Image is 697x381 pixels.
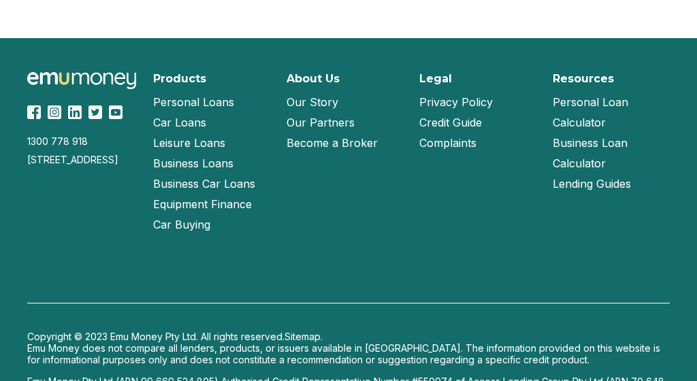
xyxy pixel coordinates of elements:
[287,72,340,85] h2: About Us
[419,112,482,133] a: Credit Guide
[287,92,338,112] a: Our Story
[27,342,670,365] p: Emu Money does not compare all lenders, products, or issuers available in [GEOGRAPHIC_DATA]. The ...
[48,105,61,119] img: Instagram
[27,154,137,165] div: [STREET_ADDRESS]
[287,112,355,133] a: Our Partners
[153,72,206,85] h2: Products
[153,92,234,112] a: Personal Loans
[68,105,82,119] img: LinkedIn
[27,72,136,89] img: Emu Money
[553,133,670,173] a: Business Loan Calculator
[153,112,206,133] a: Car Loans
[88,105,102,119] img: Twitter
[27,331,670,342] p: Copyright © 2023 Emu Money Pty Ltd. All rights reserved.
[553,72,614,85] h2: Resources
[27,105,41,119] img: Facebook
[153,153,233,173] a: Business Loans
[153,214,210,235] a: Car Buying
[109,105,123,119] img: YouTube
[153,173,255,194] a: Business Car Loans
[27,135,137,147] div: 1300 778 918
[153,194,252,214] a: Equipment Finance
[419,92,493,112] a: Privacy Policy
[287,133,378,153] a: Become a Broker
[419,72,452,85] h2: Legal
[153,133,225,153] a: Leisure Loans
[285,331,323,342] a: Sitemap.
[553,173,631,194] a: Lending Guides
[553,92,670,133] a: Personal Loan Calculator
[419,133,476,153] a: Complaints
